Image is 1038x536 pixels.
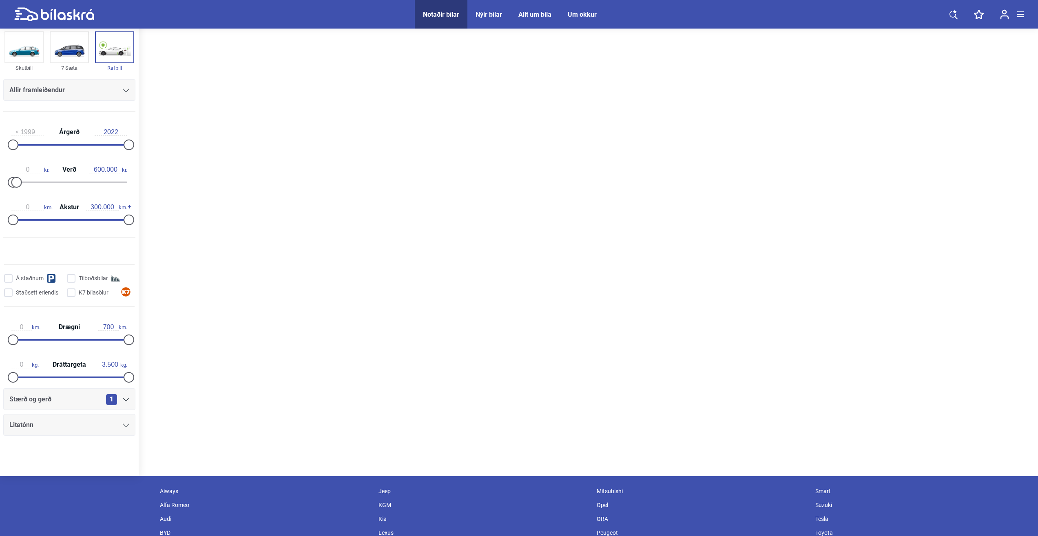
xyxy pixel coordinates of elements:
div: Audi [156,512,374,526]
div: Suzuki [811,498,1030,512]
span: Á staðnum [16,274,44,283]
span: K7 bílasölur [79,288,108,297]
a: Allt um bíla [518,11,551,18]
div: 7 Sæta [50,63,89,73]
div: Kia [374,512,593,526]
span: Akstur [58,204,81,210]
span: kr. [11,166,49,173]
span: km. [98,323,127,331]
div: Mitsubishi [593,484,811,498]
div: Tesla [811,512,1030,526]
span: Dráttargeta [51,361,88,368]
span: Staðsett erlendis [16,288,58,297]
a: Notaðir bílar [423,11,459,18]
div: Rafbíll [95,63,134,73]
div: KGM [374,498,593,512]
span: Tilboðsbílar [79,274,108,283]
span: kr. [89,166,127,173]
span: km. [86,204,127,211]
span: kg. [100,361,127,368]
div: Smart [811,484,1030,498]
a: Nýir bílar [476,11,502,18]
span: Allir framleiðendur [9,84,65,96]
div: Aiways [156,484,374,498]
div: ORA [593,512,811,526]
span: Verð [60,166,78,173]
div: Skutbíll [4,63,44,73]
span: Stærð og gerð [9,394,51,405]
span: Árgerð [57,129,82,135]
span: Drægni [57,324,82,330]
img: user-login.svg [1000,9,1009,20]
div: Opel [593,498,811,512]
a: Um okkur [568,11,597,18]
div: Jeep [374,484,593,498]
div: Alfa Romeo [156,498,374,512]
span: 1 [106,394,117,405]
span: Litatónn [9,419,33,431]
span: kg. [11,361,39,368]
span: km. [11,323,40,331]
span: km. [11,204,53,211]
